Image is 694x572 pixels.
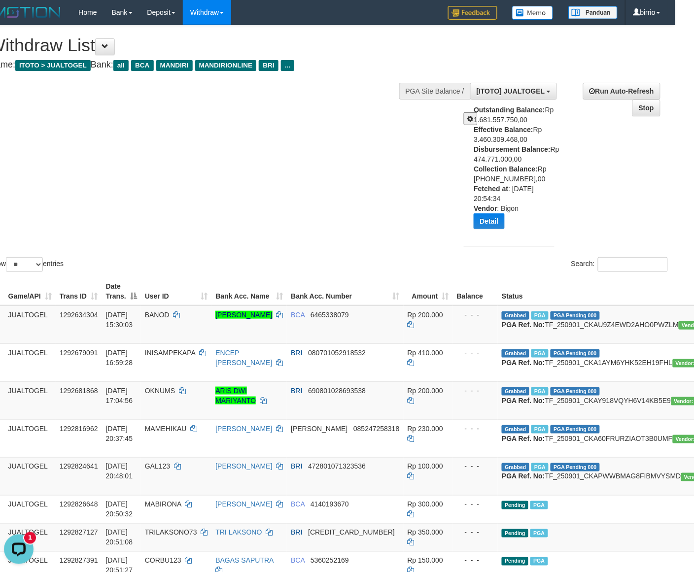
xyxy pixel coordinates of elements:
[502,435,545,442] b: PGA Ref. No:
[474,204,497,212] b: Vendor
[551,349,600,358] span: PGA Pending
[399,83,470,100] div: PGA Site Balance /
[113,60,129,71] span: all
[60,311,98,319] span: 1292634304
[308,529,395,537] span: Copy 114401019210502 to clipboard
[145,425,187,433] span: MAMEHIKAU
[102,277,141,305] th: Date Trans.: activate to sort column descending
[551,311,600,320] span: PGA Pending
[4,277,56,305] th: Game/API: activate to sort column ascending
[106,387,133,404] span: [DATE] 17:04:56
[4,457,56,495] td: JUALTOGEL
[531,311,549,320] span: Marked by biranggota2
[4,4,34,34] button: Open LiveChat chat widget
[502,387,529,396] span: Grabbed
[457,348,494,358] div: - - -
[404,277,453,305] th: Amount: activate to sort column ascending
[60,463,98,471] span: 1292824641
[448,6,497,20] img: Feedback.jpg
[215,425,272,433] a: [PERSON_NAME]
[512,6,554,20] img: Button%20Memo.svg
[291,349,302,357] span: BRI
[474,106,545,114] b: Outstanding Balance:
[291,311,305,319] span: BCA
[502,472,545,480] b: PGA Ref. No:
[4,343,56,381] td: JUALTOGEL
[474,126,533,134] b: Effective Balance:
[470,83,557,100] button: [ITOTO] JUALTOGEL
[156,60,193,71] span: MANDIRI
[291,501,305,508] span: BCA
[408,387,443,395] span: Rp 200.000
[215,387,256,404] a: ARIS DWI MARIYANTO
[281,60,294,71] span: ...
[141,277,212,305] th: User ID: activate to sort column ascending
[531,463,549,471] span: Marked by biranggota2
[474,185,508,193] b: Fetched at
[408,349,443,357] span: Rp 410.000
[308,349,366,357] span: Copy 080701052918532 to clipboard
[353,425,399,433] span: Copy 085247258318 to clipboard
[4,495,56,523] td: JUALTOGEL
[551,425,600,434] span: PGA Pending
[583,83,660,100] a: Run Auto-Refresh
[632,100,660,116] a: Stop
[551,463,600,471] span: PGA Pending
[457,528,494,538] div: - - -
[598,257,668,272] input: Search:
[215,557,273,565] a: BAGAS SAPUTRA
[291,529,302,537] span: BRI
[311,311,349,319] span: Copy 6465338079 to clipboard
[4,305,56,344] td: JUALTOGEL
[502,557,528,566] span: Pending
[474,165,538,173] b: Collection Balance:
[195,60,257,71] span: MANDIRIONLINE
[502,359,545,367] b: PGA Ref. No:
[474,213,504,229] button: Detail
[457,386,494,396] div: - - -
[60,349,98,357] span: 1292679091
[457,500,494,509] div: - - -
[131,60,153,71] span: BCA
[502,425,529,434] span: Grabbed
[291,387,302,395] span: BRI
[215,501,272,508] a: [PERSON_NAME]
[24,1,36,13] div: new message indicator
[287,277,403,305] th: Bank Acc. Number: activate to sort column ascending
[457,424,494,434] div: - - -
[145,501,181,508] span: MABIRONA
[60,529,98,537] span: 1292827127
[531,349,549,358] span: Marked by biranggota2
[568,6,618,19] img: panduan.png
[215,311,272,319] a: [PERSON_NAME]
[408,463,443,471] span: Rp 100.000
[106,501,133,518] span: [DATE] 20:50:32
[60,387,98,395] span: 1292681868
[477,87,545,95] span: [ITOTO] JUALTOGEL
[56,277,102,305] th: Trans ID: activate to sort column ascending
[502,501,528,509] span: Pending
[60,557,98,565] span: 1292827391
[145,311,170,319] span: BANOD
[145,387,175,395] span: OKNUMS
[106,425,133,442] span: [DATE] 20:37:45
[530,529,548,538] span: Marked by biranggota2
[502,311,529,320] span: Grabbed
[530,501,548,509] span: Marked by biranggota2
[145,349,195,357] span: INISAMPEKAPA
[106,349,133,367] span: [DATE] 16:59:28
[474,145,551,153] b: Disbursement Balance:
[502,321,545,329] b: PGA Ref. No:
[4,523,56,551] td: JUALTOGEL
[453,277,498,305] th: Balance
[145,463,170,471] span: GAL123
[311,501,349,508] span: Copy 4140193670 to clipboard
[106,463,133,480] span: [DATE] 20:48:01
[408,529,443,537] span: Rp 350.000
[215,529,262,537] a: TRI LAKSONO
[457,462,494,471] div: - - -
[308,387,366,395] span: Copy 690801028693538 to clipboard
[531,387,549,396] span: Marked by biranggota2
[4,419,56,457] td: JUALTOGEL
[457,556,494,566] div: - - -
